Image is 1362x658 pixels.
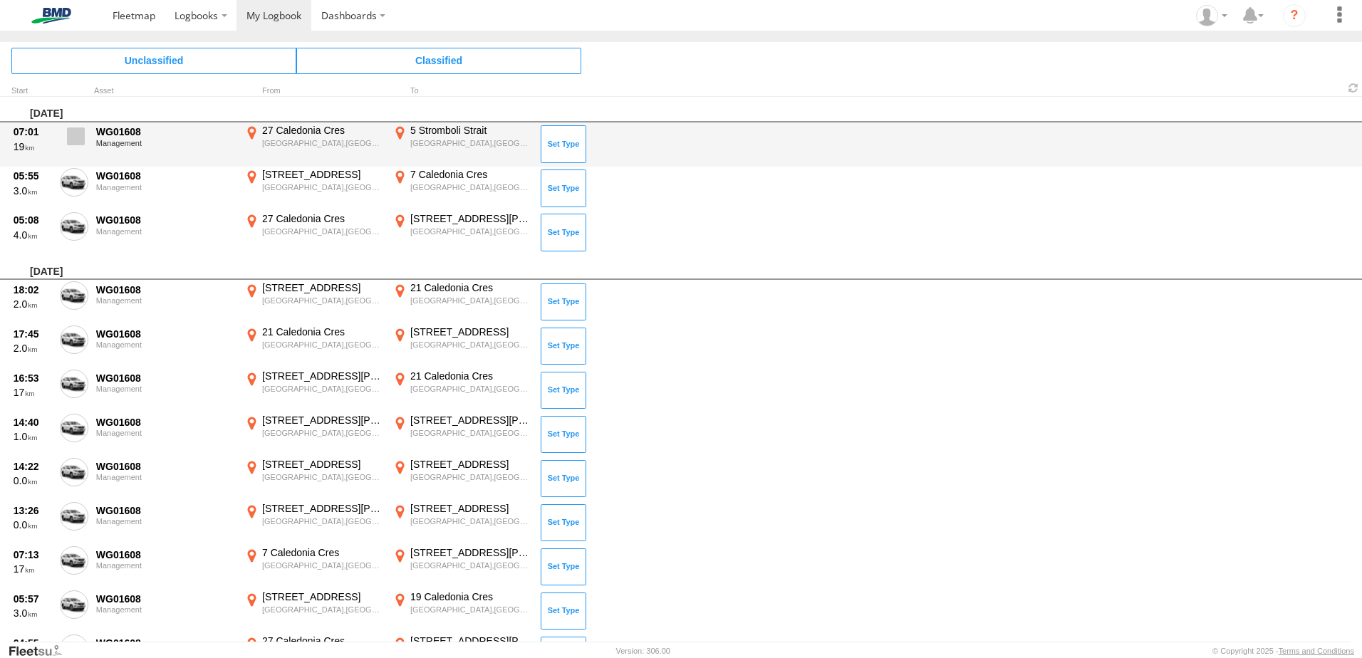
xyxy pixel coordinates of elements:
[262,325,383,338] div: 21 Caledonia Cres
[410,428,531,438] div: [GEOGRAPHIC_DATA],[GEOGRAPHIC_DATA]
[1283,4,1306,27] i: ?
[410,502,531,515] div: [STREET_ADDRESS]
[410,458,531,471] div: [STREET_ADDRESS]
[541,214,586,251] button: Click to Set
[96,372,234,385] div: WG01608
[262,634,383,647] div: 27 Caledonia Cres
[242,414,385,455] label: Click to View Event Location
[390,88,533,95] div: To
[14,229,52,241] div: 4.0
[11,88,54,95] div: Click to Sort
[410,138,531,148] div: [GEOGRAPHIC_DATA],[GEOGRAPHIC_DATA]
[96,473,234,481] div: Management
[262,502,383,515] div: [STREET_ADDRESS][PERSON_NAME]
[390,325,533,367] label: Click to View Event Location
[262,226,383,236] div: [GEOGRAPHIC_DATA],[GEOGRAPHIC_DATA]
[410,168,531,181] div: 7 Caledonia Cres
[242,88,385,95] div: From
[410,212,531,225] div: [STREET_ADDRESS][PERSON_NAME]
[410,281,531,294] div: 21 Caledonia Cres
[390,458,533,499] label: Click to View Event Location
[14,283,52,296] div: 18:02
[410,546,531,559] div: [STREET_ADDRESS][PERSON_NAME]
[96,637,234,649] div: WG01608
[262,340,383,350] div: [GEOGRAPHIC_DATA],[GEOGRAPHIC_DATA]
[96,460,234,473] div: WG01608
[410,340,531,350] div: [GEOGRAPHIC_DATA],[GEOGRAPHIC_DATA]
[14,563,52,575] div: 17
[14,430,52,443] div: 1.0
[96,548,234,561] div: WG01608
[96,183,234,192] div: Management
[262,605,383,615] div: [GEOGRAPHIC_DATA],[GEOGRAPHIC_DATA]
[541,548,586,585] button: Click to Set
[96,283,234,296] div: WG01608
[262,428,383,438] div: [GEOGRAPHIC_DATA],[GEOGRAPHIC_DATA]
[390,124,533,165] label: Click to View Event Location
[96,517,234,526] div: Management
[262,472,383,482] div: [GEOGRAPHIC_DATA],[GEOGRAPHIC_DATA]
[410,516,531,526] div: [GEOGRAPHIC_DATA],[GEOGRAPHIC_DATA]
[410,182,531,192] div: [GEOGRAPHIC_DATA],[GEOGRAPHIC_DATA]
[14,298,52,310] div: 2.0
[262,296,383,305] div: [GEOGRAPHIC_DATA],[GEOGRAPHIC_DATA]
[14,372,52,385] div: 16:53
[14,169,52,182] div: 05:55
[14,8,88,23] img: bmd-logo.svg
[96,340,234,349] div: Management
[96,227,234,236] div: Management
[410,226,531,236] div: [GEOGRAPHIC_DATA],[GEOGRAPHIC_DATA]
[8,644,73,658] a: Visit our Website
[14,592,52,605] div: 05:57
[410,296,531,305] div: [GEOGRAPHIC_DATA],[GEOGRAPHIC_DATA]
[541,125,586,162] button: Click to Set
[410,605,531,615] div: [GEOGRAPHIC_DATA],[GEOGRAPHIC_DATA]
[390,281,533,323] label: Click to View Event Location
[262,590,383,603] div: [STREET_ADDRESS]
[410,590,531,603] div: 19 Caledonia Cres
[541,328,586,365] button: Click to Set
[410,325,531,338] div: [STREET_ADDRESS]
[1212,647,1354,655] div: © Copyright 2025 -
[96,139,234,147] div: Management
[242,502,385,543] label: Click to View Event Location
[262,370,383,382] div: [STREET_ADDRESS][PERSON_NAME]
[242,325,385,367] label: Click to View Event Location
[14,518,52,531] div: 0.0
[14,328,52,340] div: 17:45
[262,212,383,225] div: 27 Caledonia Cres
[410,370,531,382] div: 21 Caledonia Cres
[541,592,586,630] button: Click to Set
[96,385,234,393] div: Management
[262,281,383,294] div: [STREET_ADDRESS]
[96,214,234,226] div: WG01608
[541,416,586,453] button: Click to Set
[390,502,533,543] label: Click to View Event Location
[96,328,234,340] div: WG01608
[410,414,531,427] div: [STREET_ADDRESS][PERSON_NAME]
[262,414,383,427] div: [STREET_ADDRESS][PERSON_NAME]
[262,168,383,181] div: [STREET_ADDRESS]
[242,281,385,323] label: Click to View Event Location
[242,590,385,632] label: Click to View Event Location
[96,605,234,614] div: Management
[14,504,52,517] div: 13:26
[262,560,383,570] div: [GEOGRAPHIC_DATA],[GEOGRAPHIC_DATA]
[262,546,383,559] div: 7 Caledonia Cres
[390,370,533,411] label: Click to View Event Location
[541,372,586,409] button: Click to Set
[242,212,385,254] label: Click to View Event Location
[14,416,52,429] div: 14:40
[1191,5,1232,26] div: Campbell Mcniven
[242,370,385,411] label: Click to View Event Location
[410,472,531,482] div: [GEOGRAPHIC_DATA],[GEOGRAPHIC_DATA]
[410,560,531,570] div: [GEOGRAPHIC_DATA],[GEOGRAPHIC_DATA]
[94,88,236,95] div: Asset
[262,124,383,137] div: 27 Caledonia Cres
[14,460,52,473] div: 14:22
[96,296,234,305] div: Management
[262,458,383,471] div: [STREET_ADDRESS]
[541,169,586,207] button: Click to Set
[96,416,234,429] div: WG01608
[1279,647,1354,655] a: Terms and Conditions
